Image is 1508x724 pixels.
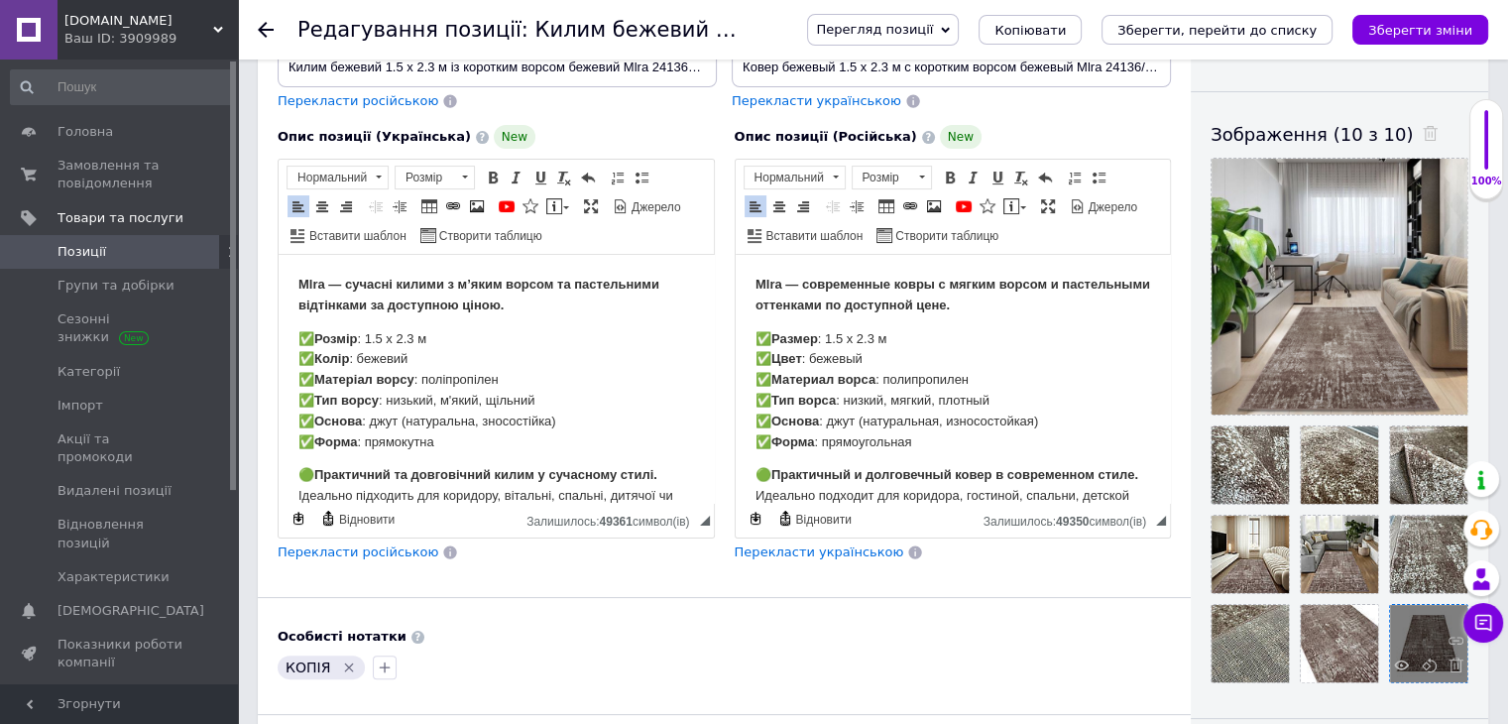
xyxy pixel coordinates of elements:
strong: Форма [36,180,78,194]
a: Курсив (Ctrl+I) [963,167,985,188]
a: Вставити/видалити маркований список [631,167,652,188]
a: По центру [311,195,333,217]
div: Зображення (10 з 10) [1211,122,1468,147]
span: Товари та послуги [58,209,183,227]
a: Зробити резервну копію зараз [745,508,766,530]
strong: Матеріал ворсу [36,117,136,132]
span: New [494,125,535,149]
strong: Тип ворса [36,138,100,153]
span: Вставити шаблон [306,228,406,245]
a: Створити таблицю [417,224,545,246]
span: Копіювати [994,23,1066,38]
a: Жирний (Ctrl+B) [482,167,504,188]
a: Вставити іконку [977,195,998,217]
i: Зберегти зміни [1368,23,1472,38]
span: Опис позиції (Російська) [735,129,917,144]
a: Розмір [852,166,932,189]
a: Збільшити відступ [389,195,410,217]
div: Кiлькiсть символiв [526,510,699,529]
span: New [940,125,982,149]
strong: Розмір [36,76,78,91]
a: Повернути (Ctrl+Z) [577,167,599,188]
strong: Цвет [36,96,66,111]
strong: Основа [36,159,83,174]
a: Видалити форматування [553,167,575,188]
a: Зменшити відступ [822,195,844,217]
a: Максимізувати [580,195,602,217]
strong: Практичний та довговічний килим у сучасному стилі. [36,212,379,227]
span: Джерело [629,199,681,216]
span: Потягніть для зміни розмірів [700,516,710,526]
span: Дім-Дім.ua [64,12,213,30]
a: Відновити [317,508,398,530]
span: Перекласти українською [735,544,904,559]
span: Видалені позиції [58,482,172,500]
a: Збільшити відступ [846,195,868,217]
strong: Колір [36,96,70,111]
a: Вставити іконку [520,195,541,217]
a: Вставити шаблон [745,224,867,246]
button: Копіювати [979,15,1082,45]
span: Розмір [396,167,455,188]
button: Зберегти зміни [1352,15,1488,45]
span: Потягніть для зміни розмірів [1156,516,1166,526]
a: Створити таблицю [873,224,1001,246]
p: 🟢 Идеально подходит для коридора, гостиной, спальни, детской или офиса. Благодаря низкому ворсу л... [20,210,415,334]
span: [DEMOGRAPHIC_DATA] [58,602,204,620]
a: Зображення [466,195,488,217]
span: Опис позиції (Українська) [278,129,471,144]
span: Позиції [58,243,106,261]
span: Перекласти українською [732,93,901,108]
a: Додати відео з YouTube [953,195,975,217]
a: Видалити форматування [1010,167,1032,188]
a: По центру [768,195,790,217]
strong: Практичный и долговечный ковер в современном стиле. [36,212,403,227]
span: Перекласти російською [278,544,438,559]
input: Наприклад, H&M жіноча сукня зелена 38 розмір вечірня максі з блискітками [278,48,717,87]
a: По лівому краю [288,195,309,217]
a: Вставити шаблон [288,224,409,246]
a: Нормальний [287,166,389,189]
a: Зменшити відступ [365,195,387,217]
div: 100% Якість заповнення [1469,99,1503,199]
a: По правому краю [792,195,814,217]
div: Ваш ID: 3909989 [64,30,238,48]
div: 100% [1470,175,1502,188]
span: Створити таблицю [436,228,542,245]
strong: Размер [36,76,82,91]
button: Зберегти, перейти до списку [1102,15,1333,45]
iframe: Редактор, 2A587B84-265C-4721-AFF5-5002692B278B [279,255,714,503]
a: Вставити повідомлення [1000,195,1029,217]
i: Зберегти, перейти до списку [1117,23,1317,38]
a: Відновити [774,508,855,530]
a: Джерело [1067,195,1141,217]
span: Перекласти російською [278,93,438,108]
span: Відновити [793,512,852,529]
a: Вставити/Редагувати посилання (Ctrl+L) [442,195,464,217]
span: 49361 [599,515,632,529]
a: Вставити/видалити нумерований список [1064,167,1086,188]
span: Створити таблицю [892,228,998,245]
a: Нормальний [744,166,846,189]
a: Зробити резервну копію зараз [288,508,309,530]
body: Редактор, 2A587B84-265C-4721-AFF5-5002692B278B [20,20,415,368]
span: Категорії [58,363,120,381]
span: Показники роботи компанії [58,636,183,671]
span: Головна [58,123,113,141]
span: Відновлення позицій [58,516,183,551]
span: 49350 [1056,515,1089,529]
a: Розмір [395,166,475,189]
strong: Mlra — сучасні килими з м’яким ворсом та пастельними відтінками за доступною ціною. [20,22,381,58]
a: Вставити/видалити маркований список [1088,167,1109,188]
strong: Mlra — современные ковры с мягким ворсом и пастельными оттенками по доступной цене. [20,22,414,58]
span: Вставити шаблон [763,228,864,245]
div: Повернутися назад [258,22,274,38]
iframe: Редактор, BC8CEEF6-440F-4A8B-A59A-D81ADAA520EE [736,255,1171,503]
a: Вставити повідомлення [543,195,572,217]
a: Вставити/видалити нумерований список [607,167,629,188]
span: Перегляд позиції [816,22,933,37]
span: КОПІЯ [286,660,330,675]
span: Нормальний [745,167,826,188]
a: Повернути (Ctrl+Z) [1034,167,1056,188]
span: Нормальний [288,167,369,188]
